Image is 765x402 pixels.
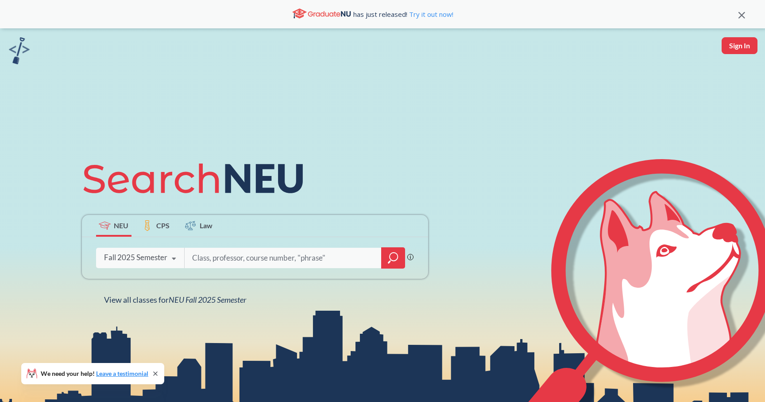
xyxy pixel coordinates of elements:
[156,220,170,230] span: CPS
[41,371,148,377] span: We need your help!
[722,37,757,54] button: Sign In
[9,37,30,64] img: sandbox logo
[114,220,128,230] span: NEU
[388,252,398,264] svg: magnifying glass
[407,10,453,19] a: Try it out now!
[191,249,375,267] input: Class, professor, course number, "phrase"
[9,37,30,67] a: sandbox logo
[96,370,148,377] a: Leave a testimonial
[104,295,246,304] span: View all classes for
[200,220,212,230] span: Law
[381,247,405,269] div: magnifying glass
[353,9,453,19] span: has just released!
[169,295,246,304] span: NEU Fall 2025 Semester
[104,253,167,262] div: Fall 2025 Semester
